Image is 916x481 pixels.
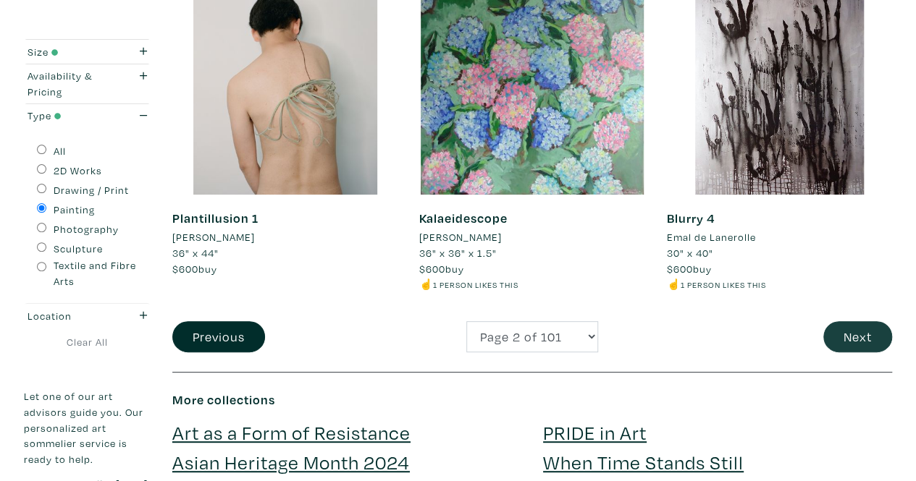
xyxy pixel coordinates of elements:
[667,246,713,260] span: 30" x 40"
[419,276,644,292] li: ☝️
[681,279,766,290] small: 1 person likes this
[419,246,497,260] span: 36" x 36" x 1.5"
[24,334,151,350] a: Clear All
[433,279,518,290] small: 1 person likes this
[667,229,892,245] a: Emal de Lanerolle
[667,262,712,276] span: buy
[54,143,66,159] label: All
[419,262,445,276] span: $600
[172,262,217,276] span: buy
[823,321,892,352] button: Next
[28,308,112,324] div: Location
[667,276,892,292] li: ☝️
[172,210,259,226] a: Plantillusion 1
[667,210,715,226] a: Blurry 4
[54,257,138,289] label: Textile and Fibre Arts
[172,246,219,260] span: 36" x 44"
[172,392,892,408] h6: More collections
[24,40,151,64] button: Size
[54,182,129,198] label: Drawing / Print
[172,262,198,276] span: $600
[667,262,693,276] span: $600
[28,44,112,60] div: Size
[419,262,464,276] span: buy
[419,229,644,245] a: [PERSON_NAME]
[28,108,112,124] div: Type
[54,202,95,218] label: Painting
[54,221,119,237] label: Photography
[419,229,502,245] li: [PERSON_NAME]
[24,388,151,467] p: Let one of our art advisors guide you. Our personalized art sommelier service is ready to help.
[172,229,398,245] a: [PERSON_NAME]
[172,420,411,445] a: Art as a Form of Resistance
[28,68,112,99] div: Availability & Pricing
[172,449,410,474] a: Asian Heritage Month 2024
[54,163,102,179] label: 2D Works
[667,229,756,245] li: Emal de Lanerolle
[24,304,151,328] button: Location
[24,104,151,128] button: Type
[172,321,265,352] button: Previous
[24,64,151,103] button: Availability & Pricing
[543,449,744,474] a: When Time Stands Still
[172,229,255,245] li: [PERSON_NAME]
[54,241,103,257] label: Sculpture
[543,420,647,445] a: PRIDE in Art
[419,210,508,226] a: Kalaeidescope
